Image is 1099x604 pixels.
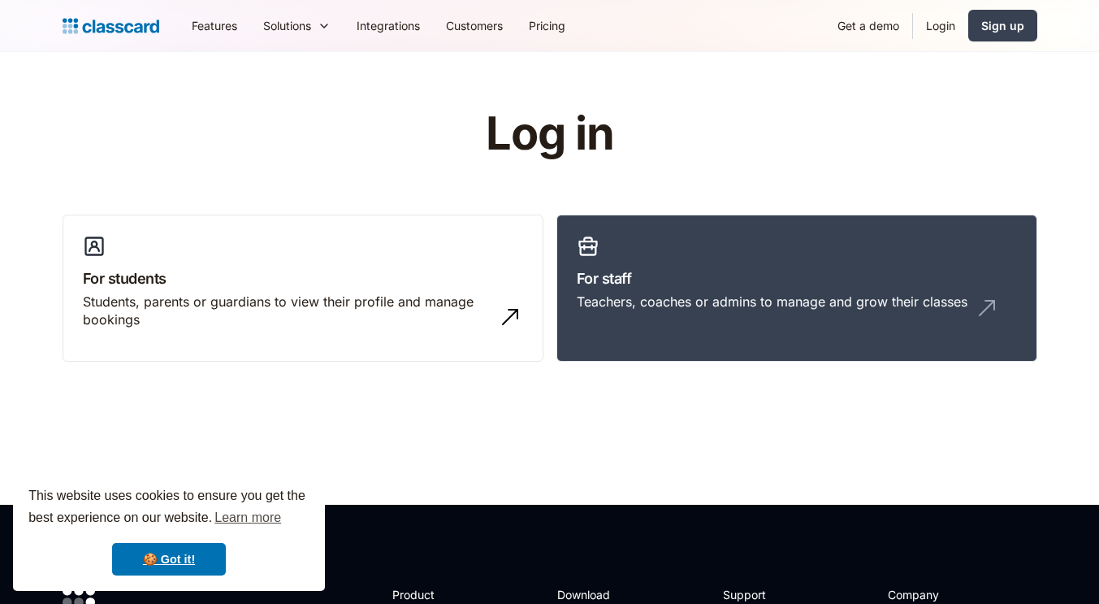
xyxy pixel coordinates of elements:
h2: Support [723,586,789,603]
h3: For students [83,267,523,289]
span: This website uses cookies to ensure you get the best experience on our website. [28,486,309,530]
div: Solutions [263,17,311,34]
a: home [63,15,159,37]
a: learn more about cookies [212,506,283,530]
a: For studentsStudents, parents or guardians to view their profile and manage bookings [63,215,543,363]
a: Sign up [968,10,1037,41]
div: Students, parents or guardians to view their profile and manage bookings [83,293,491,329]
h2: Company [888,586,996,603]
a: Login [913,7,968,44]
a: For staffTeachers, coaches or admins to manage and grow their classes [556,215,1037,363]
div: Teachers, coaches or admins to manage and grow their classes [577,293,967,311]
a: Integrations [344,7,433,44]
h1: Log in [292,109,807,159]
h3: For staff [577,267,1017,289]
div: cookieconsent [13,471,325,591]
div: Solutions [250,7,344,44]
a: Get a demo [824,7,912,44]
a: Pricing [516,7,578,44]
a: Features [179,7,250,44]
a: dismiss cookie message [112,543,226,576]
div: Sign up [981,17,1024,34]
a: Customers [433,7,516,44]
h2: Product [392,586,479,603]
h2: Download [557,586,624,603]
